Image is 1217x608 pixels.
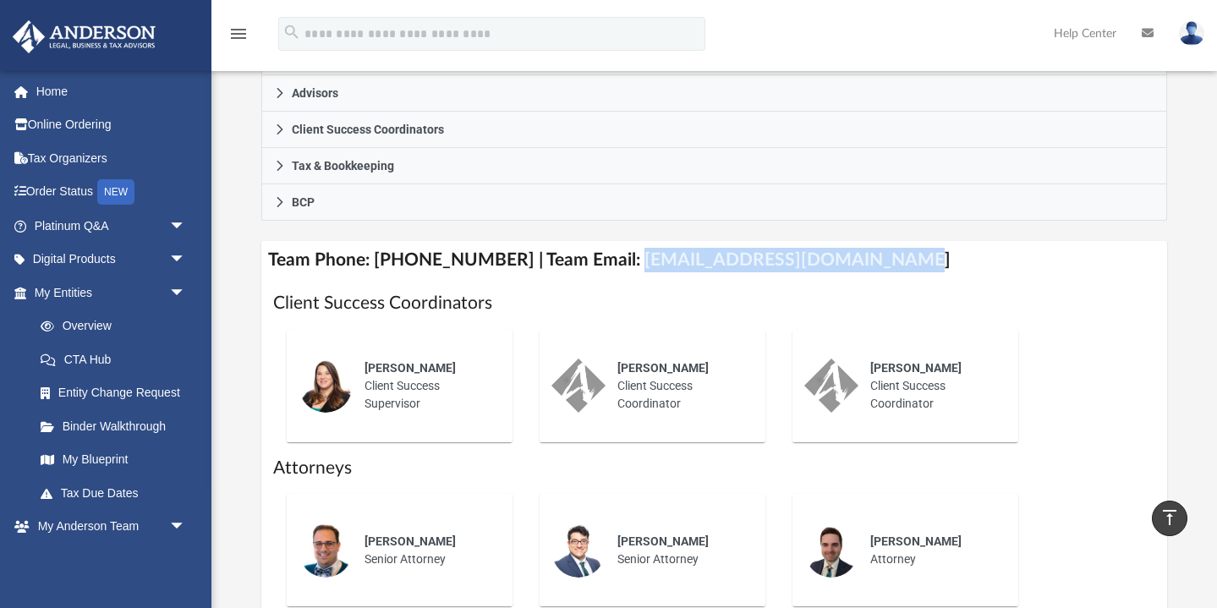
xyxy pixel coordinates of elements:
span: [PERSON_NAME] [365,361,456,375]
span: [PERSON_NAME] [870,361,962,375]
a: Client Success Coordinators [261,112,1166,148]
a: BCP [261,184,1166,221]
span: [PERSON_NAME] [617,361,709,375]
span: [PERSON_NAME] [870,534,962,548]
a: My Blueprint [24,443,203,477]
img: thumbnail [804,359,858,413]
div: Client Success Supervisor [353,348,501,425]
a: Binder Walkthrough [24,409,211,443]
a: vertical_align_top [1152,501,1187,536]
a: Tax Due Dates [24,476,211,510]
a: Advisors [261,75,1166,112]
h1: Client Success Coordinators [273,291,1154,315]
span: arrow_drop_down [169,209,203,244]
a: Digital Productsarrow_drop_down [12,243,211,277]
a: Home [12,74,211,108]
a: Entity Change Request [24,376,211,410]
span: Client Success Coordinators [292,123,444,135]
i: search [282,23,301,41]
h1: Attorneys [273,456,1154,480]
a: Tax Organizers [12,141,211,175]
a: Platinum Q&Aarrow_drop_down [12,209,211,243]
i: menu [228,24,249,44]
div: Senior Attorney [606,521,754,580]
span: Tax & Bookkeeping [292,160,394,172]
a: menu [228,32,249,44]
div: Senior Attorney [353,521,501,580]
a: Overview [24,309,211,343]
img: thumbnail [551,359,606,413]
a: Online Ordering [12,108,211,142]
span: [PERSON_NAME] [365,534,456,548]
div: Client Success Coordinator [858,348,1006,425]
div: NEW [97,179,134,205]
span: arrow_drop_down [169,243,203,277]
span: [PERSON_NAME] [617,534,709,548]
span: Advisors [292,87,338,99]
img: thumbnail [551,523,606,578]
span: arrow_drop_down [169,276,203,310]
img: thumbnail [299,359,353,413]
a: Tax & Bookkeeping [261,148,1166,184]
a: My Anderson Teamarrow_drop_down [12,510,203,544]
a: My Anderson Team [24,543,195,577]
a: CTA Hub [24,342,211,376]
h4: Team Phone: [PHONE_NUMBER] | Team Email: [EMAIL_ADDRESS][DOMAIN_NAME] [261,241,1166,279]
img: Anderson Advisors Platinum Portal [8,20,161,53]
div: Attorney [858,521,1006,580]
img: thumbnail [804,523,858,578]
span: arrow_drop_down [169,510,203,545]
img: thumbnail [299,523,353,578]
i: vertical_align_top [1159,507,1180,528]
span: BCP [292,196,315,208]
a: Order StatusNEW [12,175,211,210]
div: Client Success Coordinator [606,348,754,425]
a: My Entitiesarrow_drop_down [12,276,211,309]
img: User Pic [1179,21,1204,46]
